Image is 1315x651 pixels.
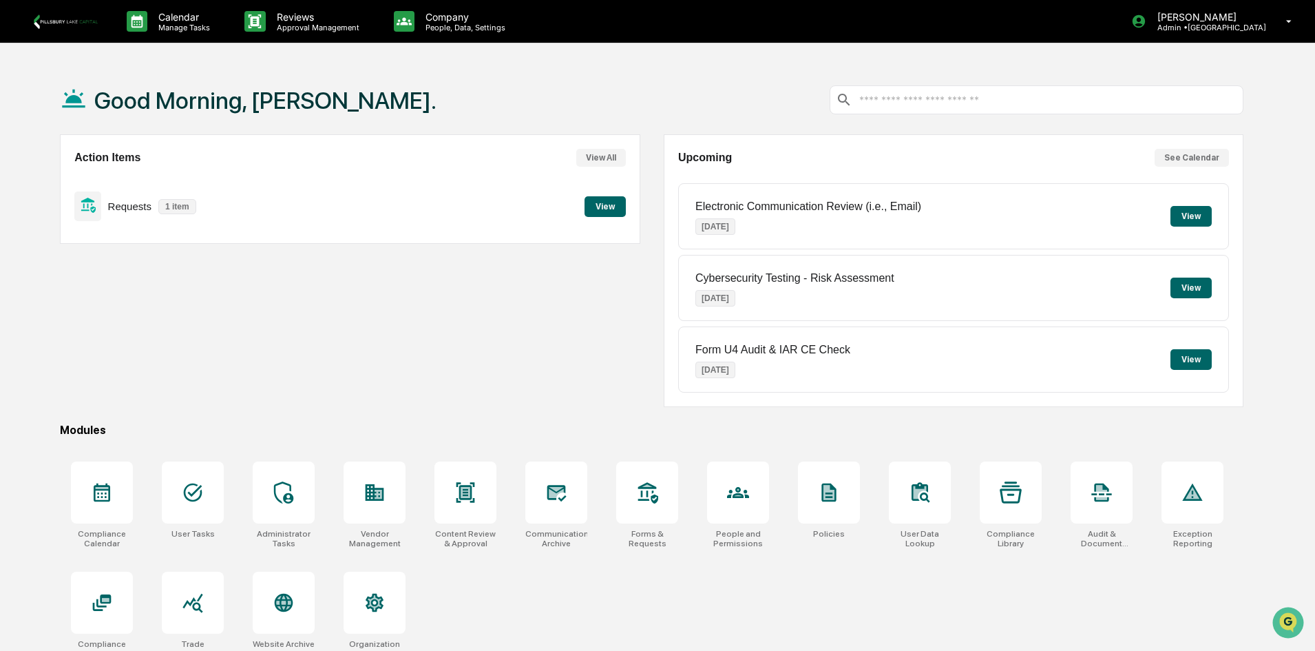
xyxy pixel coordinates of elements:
div: Compliance Library [980,529,1042,548]
p: Electronic Communication Review (i.e., Email) [695,200,921,213]
div: Modules [60,424,1243,437]
div: Policies [813,529,845,539]
p: Admin • [GEOGRAPHIC_DATA] [1146,23,1266,32]
p: Approval Management [266,23,366,32]
div: Start new chat [47,105,226,119]
p: [DATE] [695,290,735,307]
div: User Tasks [171,529,215,539]
p: Reviews [266,11,366,23]
img: 1746055101610-c473b297-6a78-478c-a979-82029cc54cd1 [14,105,39,130]
button: View All [576,149,626,167]
div: Exception Reporting [1161,529,1223,548]
p: People, Data, Settings [414,23,512,32]
p: Company [414,11,512,23]
div: Compliance Calendar [71,529,133,548]
span: Attestations [114,174,171,187]
div: Communications Archive [525,529,587,548]
div: 🖐️ [14,175,25,186]
iframe: Open customer support [1271,606,1308,643]
a: 🔎Data Lookup [8,194,92,219]
div: User Data Lookup [889,529,951,548]
span: Preclearance [28,174,89,187]
div: Forms & Requests [616,529,678,548]
div: People and Permissions [707,529,769,548]
span: Data Lookup [28,200,87,214]
p: Requests [108,200,151,212]
p: 1 item [158,199,196,214]
p: Calendar [147,11,217,23]
button: Start new chat [234,110,251,126]
button: View [585,196,626,217]
a: View [585,199,626,212]
a: Powered byPylon [97,233,167,244]
div: Audit & Document Logs [1071,529,1133,548]
p: [DATE] [695,362,735,378]
h2: Upcoming [678,152,732,164]
button: See Calendar [1155,149,1229,167]
p: Manage Tasks [147,23,217,32]
div: Website Archive [253,639,315,649]
img: logo [33,14,99,29]
p: Form U4 Audit & IAR CE Check [695,344,850,356]
a: 🗄️Attestations [94,168,176,193]
p: [DATE] [695,218,735,235]
div: Vendor Management [344,529,406,548]
p: Cybersecurity Testing - Risk Assessment [695,272,894,285]
button: View [1170,349,1212,370]
p: How can we help? [14,29,251,51]
a: 🖐️Preclearance [8,168,94,193]
div: 🔎 [14,201,25,212]
button: View [1170,206,1212,227]
div: 🗄️ [100,175,111,186]
p: [PERSON_NAME] [1146,11,1266,23]
span: Pylon [137,234,167,244]
div: Content Review & Approval [434,529,496,548]
div: We're available if you need us! [47,119,174,130]
h1: Good Morning, [PERSON_NAME]. [94,87,436,114]
div: Administrator Tasks [253,529,315,548]
h2: Action Items [74,152,140,164]
button: View [1170,278,1212,298]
